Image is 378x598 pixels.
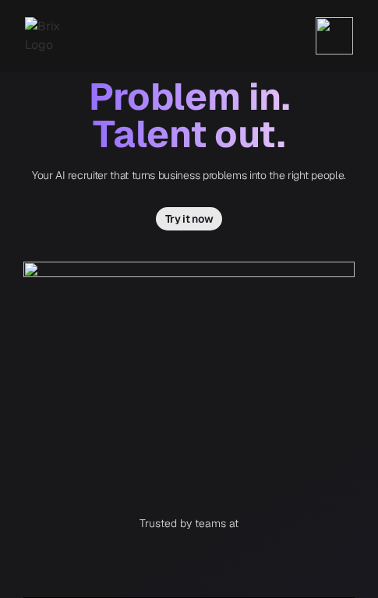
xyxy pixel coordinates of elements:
span: Try it now [165,213,214,224]
div: Problem in. [89,78,289,115]
div: Trusted by teams at [140,516,238,532]
img: Brix Logo [25,17,64,55]
div: Your AI recruiter that turns business problems into the right people. [32,153,346,207]
button: Try it now [156,207,223,230]
div: Talent out. [93,115,284,153]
